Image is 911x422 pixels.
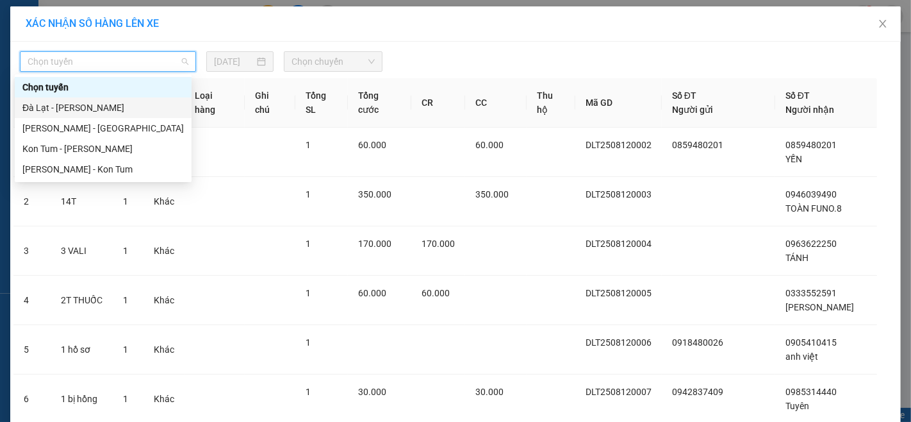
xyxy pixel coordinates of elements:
[411,78,465,128] th: CR
[672,90,696,101] span: Số ĐT
[306,140,311,150] span: 1
[358,288,386,298] span: 60.000
[22,142,184,156] div: Kon Tum - [PERSON_NAME]
[785,253,808,263] span: TÁNH
[672,337,723,348] span: 0918480026
[785,302,854,312] span: [PERSON_NAME]
[13,325,51,375] td: 5
[785,140,837,150] span: 0859480201
[13,226,51,276] td: 3
[13,78,51,128] th: STT
[134,75,230,102] div: Nhận: VP [PERSON_NAME]
[291,52,375,71] span: Chọn chuyến
[672,387,723,397] span: 0942837409
[785,401,809,411] span: Tuyên
[13,128,51,177] td: 1
[586,239,652,249] span: DLT2508120004
[51,226,113,276] td: 3 VALI
[465,78,527,128] th: CC
[422,239,455,249] span: 170.000
[123,246,128,256] span: 1
[348,78,411,128] th: Tổng cước
[13,177,51,226] td: 2
[306,189,311,199] span: 1
[358,140,386,150] span: 60.000
[586,140,652,150] span: DLT2508120002
[785,105,834,115] span: Người nhận
[15,139,192,159] div: Kon Tum - Phan Thiết
[22,80,184,94] div: Chọn tuyến
[22,101,184,115] div: Đà Lạt - [PERSON_NAME]
[785,387,837,397] span: 0985314440
[306,288,311,298] span: 1
[586,288,652,298] span: DLT2508120005
[123,344,128,355] span: 1
[15,159,192,180] div: Phan Thiết - Kon Tum
[527,78,575,128] th: Thu hộ
[785,351,818,362] span: anh việt
[15,97,192,118] div: Đà Lạt - Phan Thiết
[144,177,185,226] td: Khác
[586,337,652,348] span: DLT2508120006
[13,276,51,325] td: 4
[785,154,802,164] span: YẾN
[144,325,185,375] td: Khác
[475,387,504,397] span: 30.000
[10,75,127,102] div: Gửi: VP [GEOGRAPHIC_DATA]
[245,78,295,128] th: Ghi chú
[785,90,810,101] span: Số ĐT
[123,295,128,305] span: 1
[306,387,311,397] span: 1
[123,394,128,404] span: 1
[51,276,113,325] td: 2T THUỐC
[785,337,837,348] span: 0905410415
[575,78,662,128] th: Mã GD
[785,239,837,249] span: 0963622250
[306,239,311,249] span: 1
[475,189,509,199] span: 350.000
[878,19,888,29] span: close
[28,52,188,71] span: Chọn tuyến
[306,337,311,348] span: 1
[358,387,386,397] span: 30.000
[785,189,837,199] span: 0946039490
[185,78,245,128] th: Loại hàng
[358,189,391,199] span: 350.000
[785,203,842,214] span: TOÀN FUNO.8
[144,226,185,276] td: Khác
[358,239,391,249] span: 170.000
[214,55,254,69] input: 12/08/2025
[672,105,713,115] span: Người gửi
[785,288,837,298] span: 0333552591
[475,140,504,150] span: 60.000
[672,140,723,150] span: 0859480201
[72,54,168,68] text: DLT2508120013
[144,276,185,325] td: Khác
[15,77,192,97] div: Chọn tuyến
[22,162,184,176] div: [PERSON_NAME] - Kon Tum
[586,189,652,199] span: DLT2508120003
[51,177,113,226] td: 14T
[295,78,348,128] th: Tổng SL
[586,387,652,397] span: DLT2508120007
[15,118,192,139] div: Phan Thiết - Đà Lạt
[123,196,128,207] span: 1
[422,288,450,298] span: 60.000
[51,325,113,375] td: 1 hồ sơ
[26,17,159,30] span: XÁC NHẬN SỐ HÀNG LÊN XE
[22,121,184,135] div: [PERSON_NAME] - [GEOGRAPHIC_DATA]
[865,6,901,42] button: Close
